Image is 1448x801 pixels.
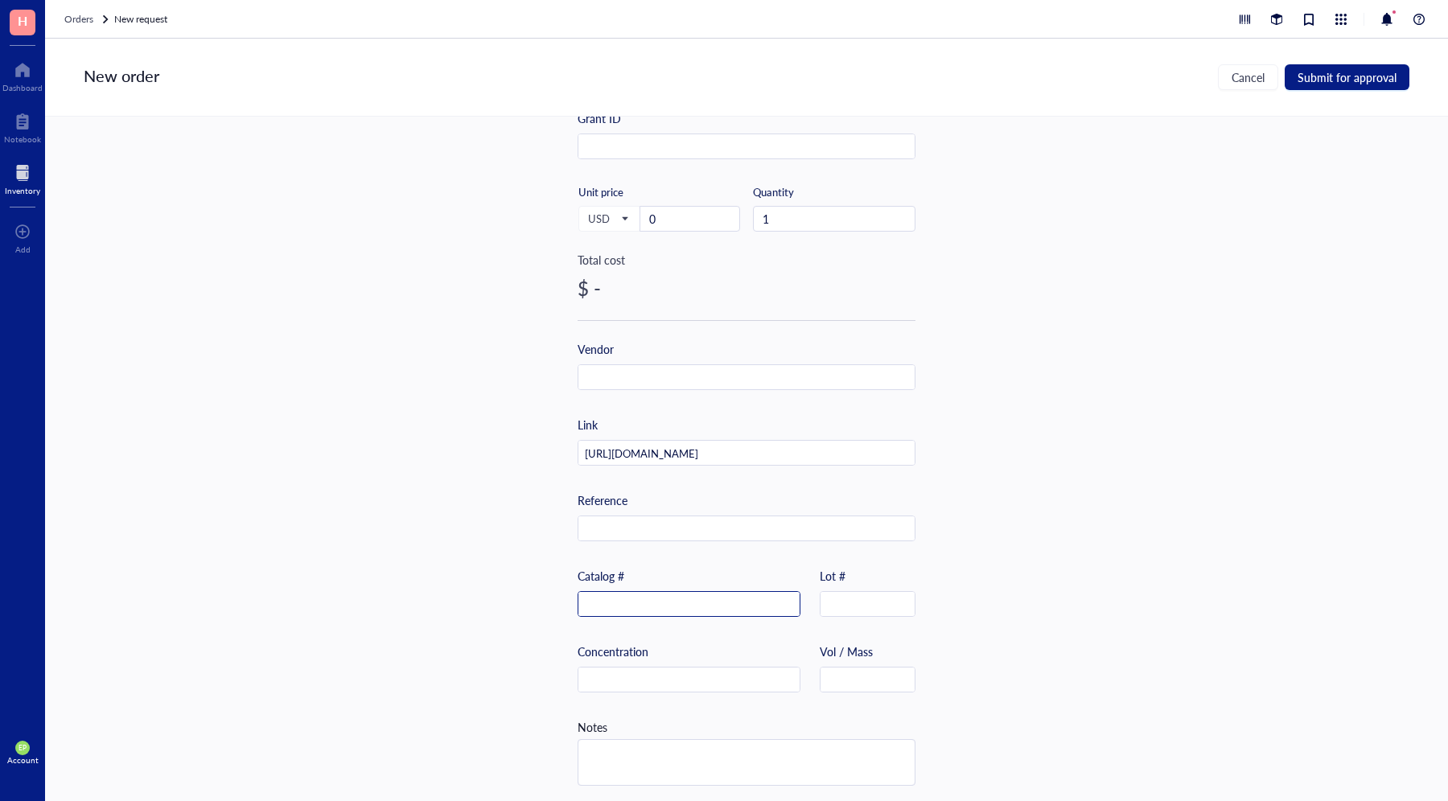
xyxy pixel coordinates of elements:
div: Catalog # [578,567,624,585]
button: Cancel [1218,64,1278,90]
div: Inventory [5,186,40,195]
a: Notebook [4,109,41,144]
div: Add [15,244,31,254]
div: Unit price [578,185,679,199]
div: Vendor [578,340,614,358]
span: USD [588,212,627,226]
div: $ - [578,275,915,301]
a: Dashboard [2,57,43,92]
span: H [18,10,27,31]
div: Dashboard [2,83,43,92]
div: Notes [578,718,607,736]
div: Quantity [753,185,915,199]
a: New request [114,11,171,27]
div: Total cost [578,251,915,269]
a: Orders [64,11,111,27]
div: Reference [578,491,627,509]
span: Cancel [1232,71,1265,84]
a: Inventory [5,160,40,195]
span: Orders [64,12,93,26]
div: Vol / Mass [820,643,873,660]
div: Lot # [820,567,845,585]
span: Submit for approval [1298,71,1397,84]
div: Account [7,755,39,765]
div: Notebook [4,134,41,144]
span: EP [19,744,27,752]
div: New order [84,64,159,90]
div: Grant ID [578,109,621,127]
div: Concentration [578,643,648,660]
button: Submit for approval [1285,64,1409,90]
div: Link [578,416,598,433]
